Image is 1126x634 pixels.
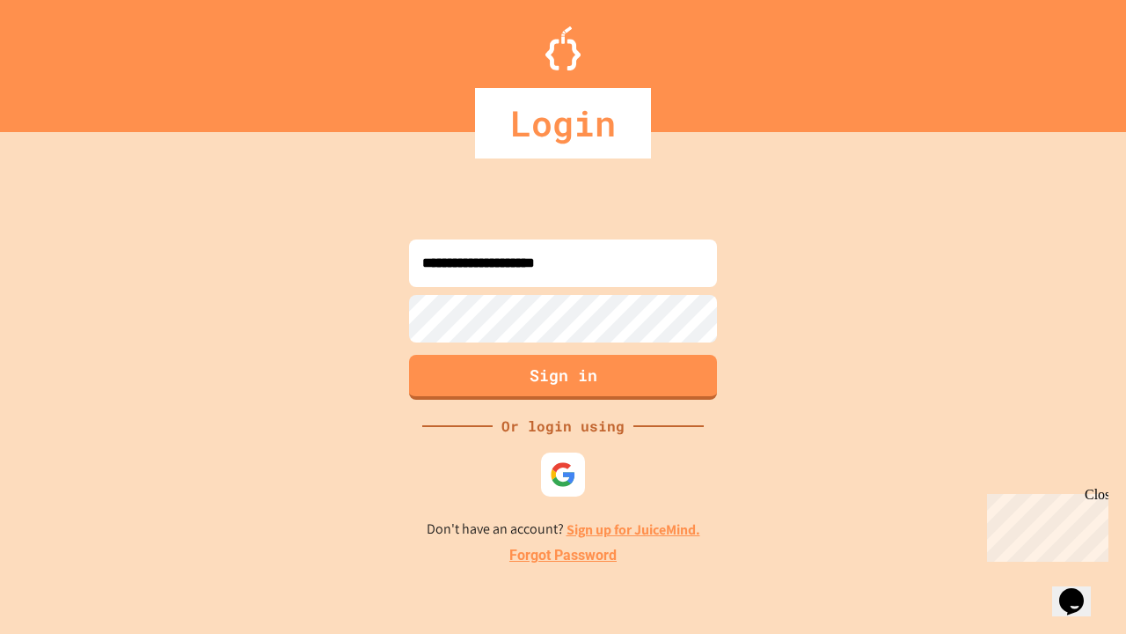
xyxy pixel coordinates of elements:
img: Logo.svg [545,26,581,70]
iframe: chat widget [980,487,1108,562]
img: google-icon.svg [550,461,576,488]
div: Chat with us now!Close [7,7,121,112]
div: Login [475,88,651,158]
iframe: chat widget [1052,564,1108,616]
div: Or login using [493,416,633,437]
p: Don't have an account? [427,519,700,541]
a: Forgot Password [509,545,617,566]
button: Sign in [409,355,717,400]
a: Sign up for JuiceMind. [567,520,700,539]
